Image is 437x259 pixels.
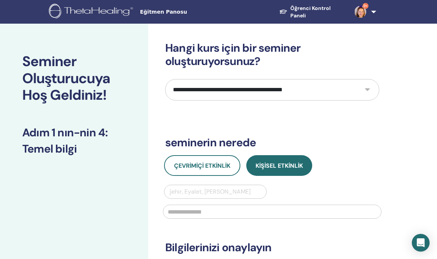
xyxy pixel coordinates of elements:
[164,155,240,176] button: Çevrimiçi Etkinlik
[22,142,77,156] font: Temel bilgi
[412,234,430,252] div: Intercom Messenger'ı açın
[279,9,287,14] img: graduation-cap-white.svg
[105,125,108,140] font: :
[354,6,366,18] img: default.jpg
[165,41,300,68] font: Hangi kurs için bir seminer oluşturuyorsunuz?
[22,52,110,104] font: Seminer Oluşturucuya Hoş Geldiniz!
[174,162,230,170] font: Çevrimiçi Etkinlik
[290,5,331,19] font: Öğrenci Kontrol Paneli
[165,240,272,255] font: Bilgilerinizi onaylayın
[140,9,187,15] font: Eğitmen Panosu
[363,3,368,8] font: 9+
[246,155,312,176] button: Kişisel Etkinlik
[165,135,256,150] font: seminerin nerede
[22,125,105,140] font: Adım 1 nın-nin 4
[49,4,136,20] img: logo.png
[273,1,348,23] a: Öğrenci Kontrol Paneli
[256,162,303,170] font: Kişisel Etkinlik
